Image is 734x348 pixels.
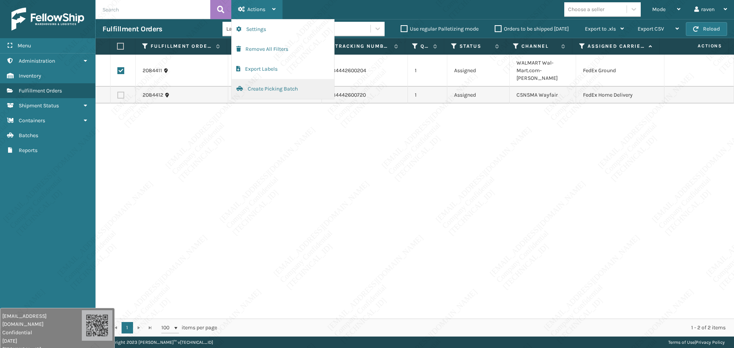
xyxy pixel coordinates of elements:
a: 2084412 [143,91,163,99]
span: 100 [161,324,173,332]
span: Actions [247,6,265,13]
a: 884442600204 [329,67,366,74]
label: Orders to be shipped [DATE] [495,26,569,32]
div: Last 90 Days [226,25,286,33]
span: Administration [19,58,55,64]
td: 1 [408,87,447,104]
button: Remove All Filters [232,39,334,59]
h3: Fulfillment Orders [102,24,162,34]
label: Status [460,43,491,50]
td: SO2444873 [228,55,322,87]
span: Containers [19,117,45,124]
span: Export CSV [638,26,664,32]
label: Channel [521,43,557,50]
label: Quantity [421,43,429,50]
a: 1 [122,322,133,333]
label: Use regular Palletizing mode [401,26,479,32]
div: 1 - 2 of 2 items [228,324,726,332]
td: FedEx Ground [576,55,664,87]
div: | [668,337,725,348]
span: Batches [19,132,38,139]
span: Export to .xls [585,26,616,32]
span: items per page [161,322,217,333]
label: Fulfillment Order Id [151,43,212,50]
button: Export Labels [232,59,334,79]
label: Tracking Number [335,43,390,50]
button: Create Picking Batch [232,79,334,99]
span: Inventory [19,73,41,79]
button: Settings [232,19,334,39]
span: Menu [18,42,31,49]
td: Assigned [447,55,510,87]
td: Assigned [447,87,510,104]
span: Confidential [2,329,82,337]
button: Reload [686,22,727,36]
p: Copyright 2023 [PERSON_NAME]™ v [TECHNICAL_ID] [105,337,213,348]
a: 2084411 [143,67,162,74]
a: 884442600720 [329,92,366,98]
td: CSNSMA Wayfair [510,87,576,104]
img: logo [11,8,84,31]
label: Assigned Carrier Service [588,43,645,50]
a: Privacy Policy [696,340,725,345]
td: 1 [408,55,447,87]
span: [EMAIL_ADDRESS][DOMAIN_NAME] [2,312,82,328]
span: [DATE] [2,337,82,345]
div: Choose a seller [568,5,604,13]
td: WALMART Wal-Mart.com-[PERSON_NAME] [510,55,576,87]
span: Fulfillment Orders [19,87,62,94]
span: Actions [662,40,727,52]
td: FedEx Home Delivery [576,87,664,104]
span: Shipment Status [19,102,59,109]
span: Reports [19,147,37,154]
a: Terms of Use [668,340,695,345]
span: Mode [652,6,666,13]
td: SO2444875 [228,87,322,104]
